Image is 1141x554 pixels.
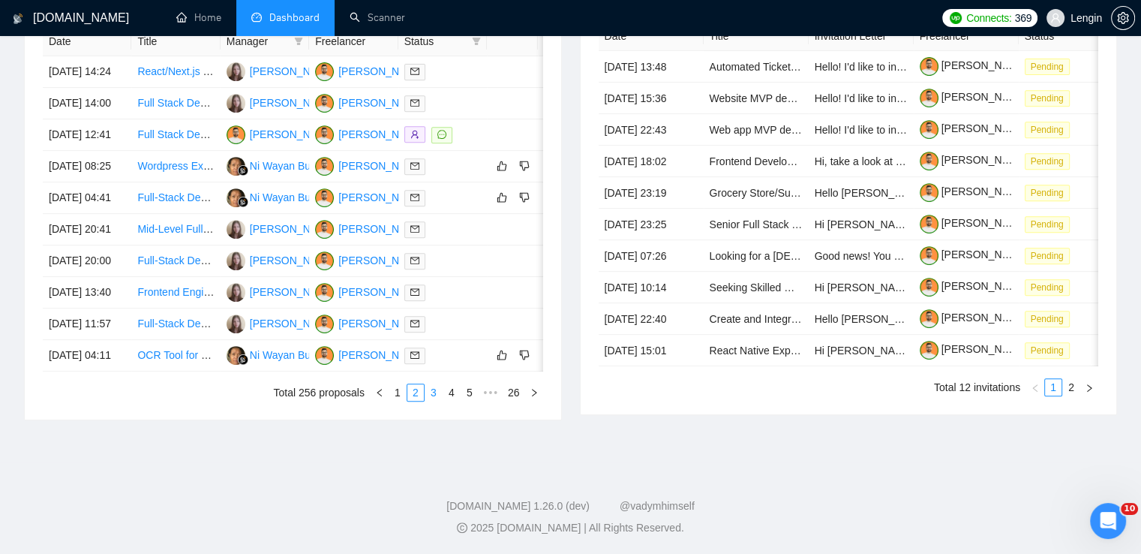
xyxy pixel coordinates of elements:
[920,309,938,328] img: c1NLmzrk-0pBZjOo1nLSJnOz0itNHKTdmMHAt8VIsLFzaWqqsJDJtcFyV3OYvrqgu3
[525,384,543,402] button: right
[515,157,533,175] button: dislike
[920,59,1028,71] a: [PERSON_NAME]
[525,384,543,402] li: Next Page
[1014,10,1031,26] span: 369
[710,250,1046,262] a: Looking for a [DEMOGRAPHIC_DATA] dev to build a clickable prototype
[1025,122,1070,138] span: Pending
[1121,503,1138,515] span: 10
[238,354,248,365] img: gigradar-bm.png
[315,283,334,302] img: TM
[704,83,809,114] td: Website MVP development in Webflow
[315,348,425,360] a: TM[PERSON_NAME]
[443,384,460,401] a: 4
[43,309,131,340] td: [DATE] 11:57
[227,220,245,239] img: NB
[176,11,221,24] a: homeHome
[493,346,511,364] button: like
[920,91,1028,103] a: [PERSON_NAME]
[704,240,809,272] td: Looking for a FE dev to build a clickable prototype
[227,191,334,203] a: NWNi Wayan Budiarti
[519,191,530,203] span: dislike
[704,209,809,240] td: Senior Full Stack Developer
[599,177,704,209] td: [DATE] 23:19
[12,520,1129,536] div: 2025 [DOMAIN_NAME] | All Rights Reserved.
[43,245,131,277] td: [DATE] 20:00
[371,384,389,402] li: Previous Page
[503,384,524,401] a: 26
[1025,218,1076,230] a: Pending
[1080,378,1098,396] li: Next Page
[515,188,533,206] button: dislike
[1025,59,1070,75] span: Pending
[131,245,220,277] td: Full-Stack Developer Needed for Rapid MVP Build with Next.js, Express, and Postgres
[315,285,425,297] a: TM[PERSON_NAME]
[920,217,1028,229] a: [PERSON_NAME]
[710,187,929,199] a: Grocery Store/Supermarket Website Developer
[227,285,336,297] a: NB[PERSON_NAME]
[131,182,220,214] td: Full-Stack Developer (React, FastAPI, Auth0, API Integrations)
[497,191,507,203] span: like
[914,22,1019,51] th: Freelancer
[315,191,425,203] a: TM[PERSON_NAME]
[227,222,336,234] a: NB[PERSON_NAME]
[315,157,334,176] img: TM
[131,277,220,309] td: Frontend Engineer | Next.js / React
[920,57,938,76] img: c1NLmzrk-0pBZjOo1nLSJnOz0itNHKTdmMHAt8VIsLFzaWqqsJDJtcFyV3OYvrqgu3
[1025,344,1076,356] a: Pending
[425,384,443,402] li: 3
[920,246,938,265] img: c1NLmzrk-0pBZjOo1nLSJnOz0itNHKTdmMHAt8VIsLFzaWqqsJDJtcFyV3OYvrqgu3
[227,62,245,81] img: NB
[338,315,425,332] div: [PERSON_NAME]
[250,315,336,332] div: [PERSON_NAME]
[227,125,245,144] img: TM
[461,384,478,401] a: 5
[599,272,704,303] td: [DATE] 10:14
[704,22,809,51] th: Title
[920,343,1028,355] a: [PERSON_NAME]
[251,12,262,23] span: dashboard
[710,345,1031,357] a: React Native Expert for AI-Powered Pregnancy App (3D Avatar + AR)
[250,189,334,206] div: Ni Wayan Budiarti
[599,303,704,335] td: [DATE] 22:40
[704,114,809,146] td: Web app MVP development
[1025,153,1070,170] span: Pending
[227,65,336,77] a: NB[PERSON_NAME]
[227,33,288,50] span: Manager
[410,67,419,76] span: mail
[315,315,334,333] img: TM
[315,317,425,329] a: TM[PERSON_NAME]
[920,280,1028,292] a: [PERSON_NAME]
[1026,378,1044,396] li: Previous Page
[1025,249,1076,261] a: Pending
[472,37,481,46] span: filter
[407,384,424,401] a: 2
[920,183,938,202] img: c1NLmzrk-0pBZjOo1nLSJnOz0itNHKTdmMHAt8VIsLFzaWqqsJDJtcFyV3OYvrqgu3
[1025,312,1076,324] a: Pending
[238,165,248,176] img: gigradar-bm.png
[43,340,131,372] td: [DATE] 04:11
[704,335,809,366] td: React Native Expert for AI-Powered Pregnancy App (3D Avatar + AR)
[404,33,466,50] span: Status
[1025,216,1070,233] span: Pending
[410,161,419,170] span: mail
[1085,384,1094,393] span: right
[1025,92,1076,104] a: Pending
[350,11,405,24] a: searchScanner
[227,317,336,329] a: NB[PERSON_NAME]
[338,95,425,111] div: [PERSON_NAME]
[410,288,419,297] span: mail
[250,95,336,111] div: [PERSON_NAME]
[137,160,362,172] a: Wordpress Expert to fix form in the contact page
[131,88,220,119] td: Full Stack Developer Needed for Custom Multilingual Website
[375,388,384,397] span: left
[338,63,425,80] div: [PERSON_NAME]
[338,158,425,174] div: [PERSON_NAME]
[227,94,245,113] img: NB
[338,252,425,269] div: [PERSON_NAME]
[920,248,1028,260] a: [PERSON_NAME]
[704,272,809,303] td: Seeking Skilled Web Designer & Developer for Roofing Company Website (WordPress/Webflow)
[410,319,419,328] span: mail
[599,83,704,114] td: [DATE] 15:36
[599,22,704,51] th: Date
[620,500,695,512] a: @vadymhimself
